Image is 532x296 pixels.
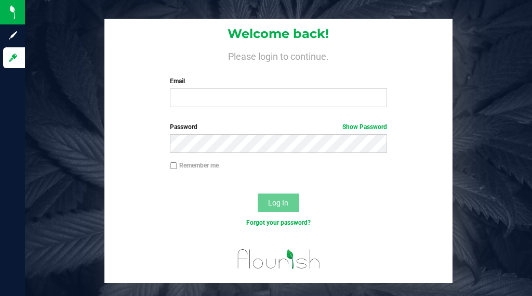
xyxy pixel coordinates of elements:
[8,53,18,63] inline-svg: Log in
[246,219,311,226] a: Forgot your password?
[342,123,387,131] a: Show Password
[170,161,219,170] label: Remember me
[8,30,18,41] inline-svg: Sign up
[170,123,197,131] span: Password
[258,194,299,212] button: Log In
[170,76,387,86] label: Email
[104,27,453,41] h1: Welcome back!
[235,239,322,276] img: flourish_logo.png
[170,162,177,170] input: Remember me
[104,49,453,62] h4: Please login to continue.
[268,199,288,207] span: Log In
